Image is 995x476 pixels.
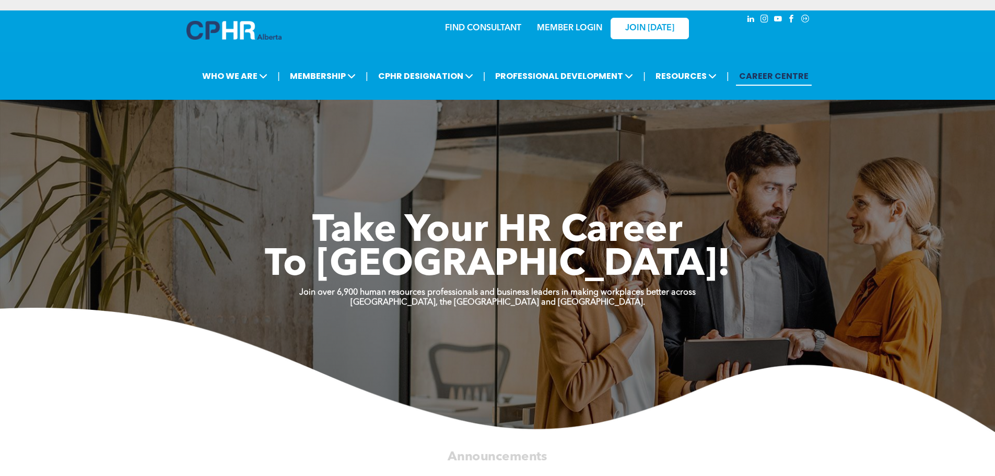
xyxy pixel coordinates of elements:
span: Announcements [448,450,547,463]
li: | [483,65,486,87]
a: Social network [800,13,811,27]
a: MEMBER LOGIN [537,24,602,32]
span: To [GEOGRAPHIC_DATA]! [265,247,731,284]
li: | [727,65,729,87]
span: RESOURCES [652,66,720,86]
a: FIND CONSULTANT [445,24,521,32]
span: MEMBERSHIP [287,66,359,86]
img: A blue and white logo for cp alberta [186,21,282,40]
a: youtube [772,13,784,27]
a: facebook [786,13,798,27]
span: Take Your HR Career [312,213,683,250]
strong: [GEOGRAPHIC_DATA], the [GEOGRAPHIC_DATA] and [GEOGRAPHIC_DATA]. [350,298,645,307]
li: | [277,65,280,87]
span: PROFESSIONAL DEVELOPMENT [492,66,636,86]
li: | [643,65,646,87]
a: JOIN [DATE] [611,18,689,39]
a: CAREER CENTRE [736,66,812,86]
a: instagram [759,13,770,27]
li: | [366,65,368,87]
a: linkedin [745,13,757,27]
span: JOIN [DATE] [625,24,674,33]
span: WHO WE ARE [199,66,271,86]
strong: Join over 6,900 human resources professionals and business leaders in making workplaces better ac... [299,288,696,297]
span: CPHR DESIGNATION [375,66,476,86]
